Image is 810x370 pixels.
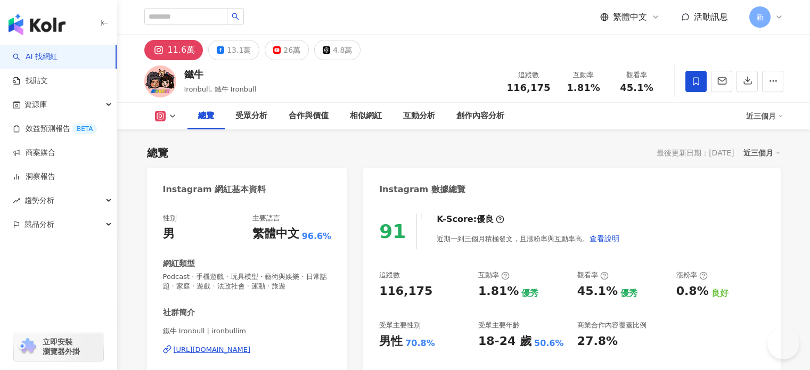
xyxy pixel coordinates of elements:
div: 91 [379,220,406,242]
div: 4.8萬 [333,43,352,57]
div: 18-24 歲 [478,333,531,350]
div: 男 [163,226,175,242]
div: 相似網紅 [350,110,382,122]
button: 4.8萬 [314,40,361,60]
div: 性別 [163,213,177,223]
a: 效益預測報告BETA [13,124,97,134]
img: KOL Avatar [144,65,176,97]
span: Podcast · 手機遊戲 · 玩具模型 · 藝術與娛樂 · 日常話題 · 家庭 · 遊戲 · 法政社會 · 運動 · 旅遊 [163,272,332,291]
span: 活動訊息 [694,12,728,22]
span: rise [13,197,20,204]
div: 13.1萬 [227,43,251,57]
div: 近三個月 [743,146,781,160]
div: 追蹤數 [507,70,551,80]
div: 互動分析 [403,110,435,122]
div: 優秀 [521,287,538,299]
span: 趨勢分析 [24,188,54,212]
div: 追蹤數 [379,270,400,280]
div: 受眾主要年齡 [478,320,520,330]
div: 總覽 [198,110,214,122]
div: 總覽 [147,145,168,160]
div: 漲粉率 [676,270,708,280]
img: logo [9,14,66,35]
div: 互動率 [478,270,510,280]
div: 0.8% [676,283,709,300]
div: 27.8% [577,333,618,350]
span: Ironbull, 鐵牛 Ironbull [184,85,257,93]
div: 11.6萬 [168,43,195,57]
div: 近三個月 [746,108,783,125]
span: 新 [756,11,764,23]
button: 13.1萬 [208,40,259,60]
div: 社群簡介 [163,307,195,318]
span: 資源庫 [24,93,47,117]
span: 45.1% [620,83,653,93]
div: 男性 [379,333,403,350]
div: 受眾分析 [235,110,267,122]
div: 鐵牛 [184,68,257,81]
div: 網紅類型 [163,258,195,269]
span: 116,175 [507,82,551,93]
span: 鐵牛 Ironbull | ironbullim [163,326,332,336]
div: 26萬 [283,43,300,57]
div: 70.8% [405,338,435,349]
iframe: Help Scout Beacon - Open [767,327,799,359]
div: 創作內容分析 [456,110,504,122]
span: search [232,13,239,20]
div: 50.6% [534,338,564,349]
span: 查看說明 [590,234,619,243]
span: 競品分析 [24,212,54,236]
a: 洞察報告 [13,171,55,182]
div: 商業合作內容覆蓋比例 [577,320,647,330]
div: 優良 [477,213,494,225]
div: Instagram 數據總覽 [379,184,465,195]
div: 45.1% [577,283,618,300]
a: 商案媒合 [13,147,55,158]
span: 96.6% [302,231,332,242]
div: 觀看率 [617,70,657,80]
img: chrome extension [17,338,38,355]
button: 查看說明 [589,228,620,249]
div: 近期一到三個月積極發文，且漲粉率與互動率高。 [437,228,620,249]
span: 1.81% [567,83,600,93]
div: 最後更新日期：[DATE] [657,149,734,157]
a: chrome extension立即安裝 瀏覽器外掛 [14,332,103,361]
button: 11.6萬 [144,40,203,60]
div: K-Score : [437,213,504,225]
div: 互動率 [563,70,604,80]
div: 合作與價值 [289,110,329,122]
span: 繁體中文 [613,11,647,23]
span: 立即安裝 瀏覽器外掛 [43,337,80,356]
div: [URL][DOMAIN_NAME] [174,345,251,355]
div: 良好 [711,287,729,299]
div: 優秀 [620,287,637,299]
div: 繁體中文 [252,226,299,242]
div: Instagram 網紅基本資料 [163,184,266,195]
div: 116,175 [379,283,432,300]
a: searchAI 找網紅 [13,52,58,62]
div: 觀看率 [577,270,609,280]
div: 1.81% [478,283,519,300]
div: 受眾主要性別 [379,320,421,330]
button: 26萬 [265,40,309,60]
div: 主要語言 [252,213,280,223]
a: 找貼文 [13,76,48,86]
a: [URL][DOMAIN_NAME] [163,345,332,355]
